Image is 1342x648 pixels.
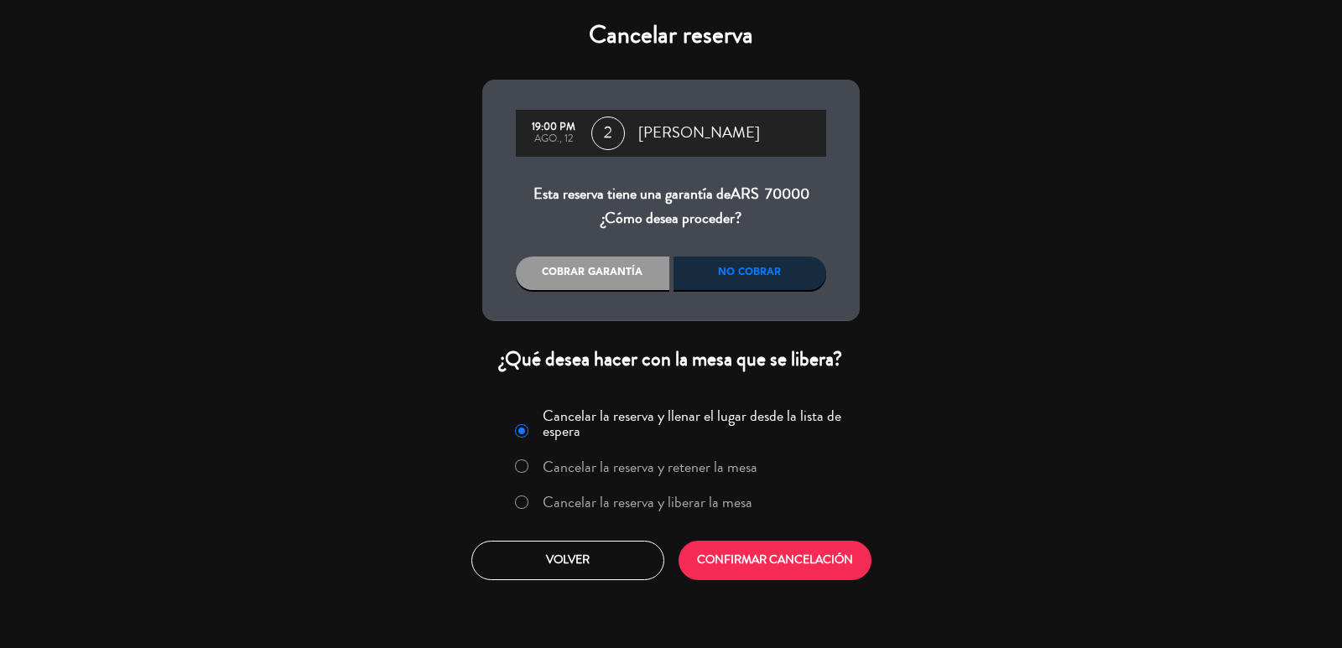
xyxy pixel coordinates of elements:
div: No cobrar [674,257,827,290]
div: ago., 12 [524,133,583,145]
span: [PERSON_NAME] [638,121,760,146]
div: Cobrar garantía [516,257,669,290]
div: ¿Qué desea hacer con la mesa que se libera? [482,346,860,372]
div: Esta reserva tiene una garantía de ¿Cómo desea proceder? [516,182,826,231]
label: Cancelar la reserva y llenar el lugar desde la lista de espera [543,408,850,438]
label: Cancelar la reserva y retener la mesa [543,459,757,474]
label: Cancelar la reserva y liberar la mesa [543,495,752,510]
h4: Cancelar reserva [482,20,860,50]
div: 19:00 PM [524,122,583,133]
span: ARS [731,183,759,205]
button: CONFIRMAR CANCELACIÓN [679,541,871,580]
span: 70000 [765,183,809,205]
button: Volver [471,541,664,580]
span: 2 [591,117,625,150]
